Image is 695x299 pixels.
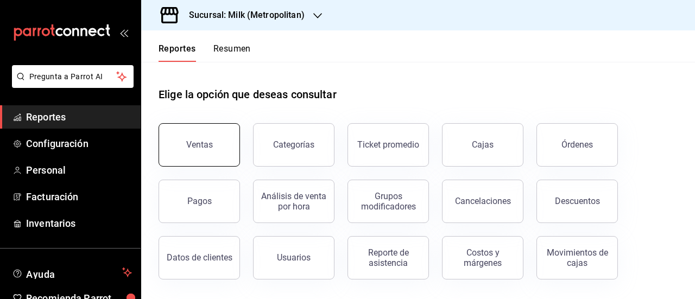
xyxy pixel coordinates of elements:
[159,180,240,223] button: Pagos
[347,180,429,223] button: Grupos modificadores
[357,139,419,150] div: Ticket promedio
[555,196,600,206] div: Descuentos
[536,180,618,223] button: Descuentos
[159,43,196,62] button: Reportes
[159,86,337,103] h1: Elige la opción que deseas consultar
[277,252,311,263] div: Usuarios
[544,247,611,268] div: Movimientos de cajas
[472,138,494,151] div: Cajas
[26,266,118,279] span: Ayuda
[119,28,128,37] button: open_drawer_menu
[561,139,593,150] div: Órdenes
[253,180,334,223] button: Análisis de venta por hora
[26,163,132,177] span: Personal
[347,236,429,279] button: Reporte de asistencia
[455,196,511,206] div: Cancelaciones
[29,71,117,82] span: Pregunta a Parrot AI
[536,123,618,167] button: Órdenes
[442,180,523,223] button: Cancelaciones
[159,123,240,167] button: Ventas
[253,236,334,279] button: Usuarios
[273,139,314,150] div: Categorías
[12,65,134,88] button: Pregunta a Parrot AI
[187,196,212,206] div: Pagos
[186,139,213,150] div: Ventas
[536,236,618,279] button: Movimientos de cajas
[159,43,251,62] div: navigation tabs
[213,43,251,62] button: Resumen
[442,236,523,279] button: Costos y márgenes
[180,9,305,22] h3: Sucursal: Milk (Metropolitan)
[355,191,422,212] div: Grupos modificadores
[26,110,132,124] span: Reportes
[260,191,327,212] div: Análisis de venta por hora
[253,123,334,167] button: Categorías
[8,79,134,90] a: Pregunta a Parrot AI
[442,123,523,167] a: Cajas
[159,236,240,279] button: Datos de clientes
[26,136,132,151] span: Configuración
[167,252,232,263] div: Datos de clientes
[26,189,132,204] span: Facturación
[355,247,422,268] div: Reporte de asistencia
[449,247,516,268] div: Costos y márgenes
[347,123,429,167] button: Ticket promedio
[26,216,132,231] span: Inventarios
